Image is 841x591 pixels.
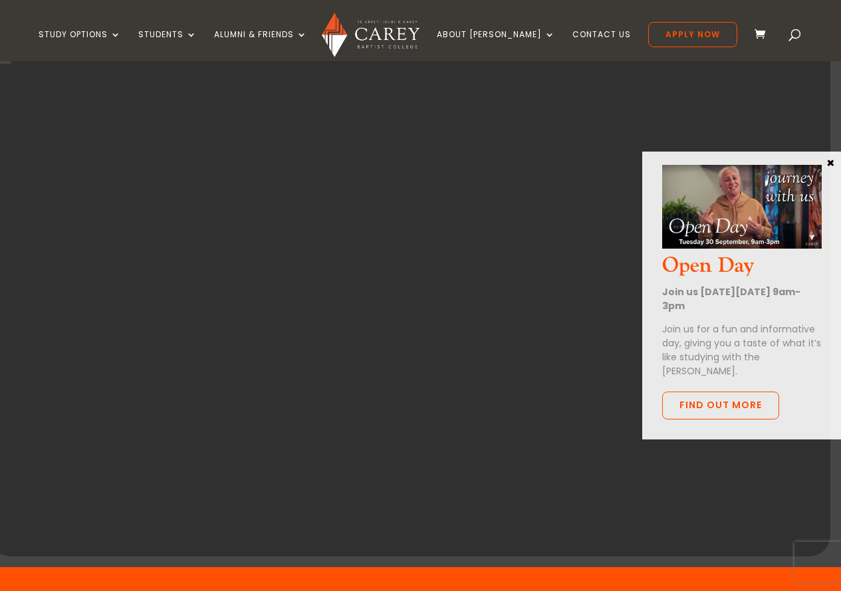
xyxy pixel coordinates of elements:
strong: Join us [DATE][DATE] 9am-3pm [662,285,800,312]
a: Apply Now [648,22,737,47]
a: Find out more [662,392,779,419]
img: Carey Baptist College [322,13,420,57]
a: About [PERSON_NAME] [437,30,555,61]
a: Alumni & Friends [214,30,307,61]
a: Contact Us [572,30,631,61]
a: Study Options [39,30,121,61]
h3: Open Day [662,253,822,285]
a: Open Day Oct 2025 [662,237,822,253]
img: Open Day Oct 2025 [662,165,822,249]
a: Students [138,30,197,61]
p: Join us for a fun and informative day, giving you a taste of what it’s like studying with the [PE... [662,322,822,378]
button: Close [824,156,837,168]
